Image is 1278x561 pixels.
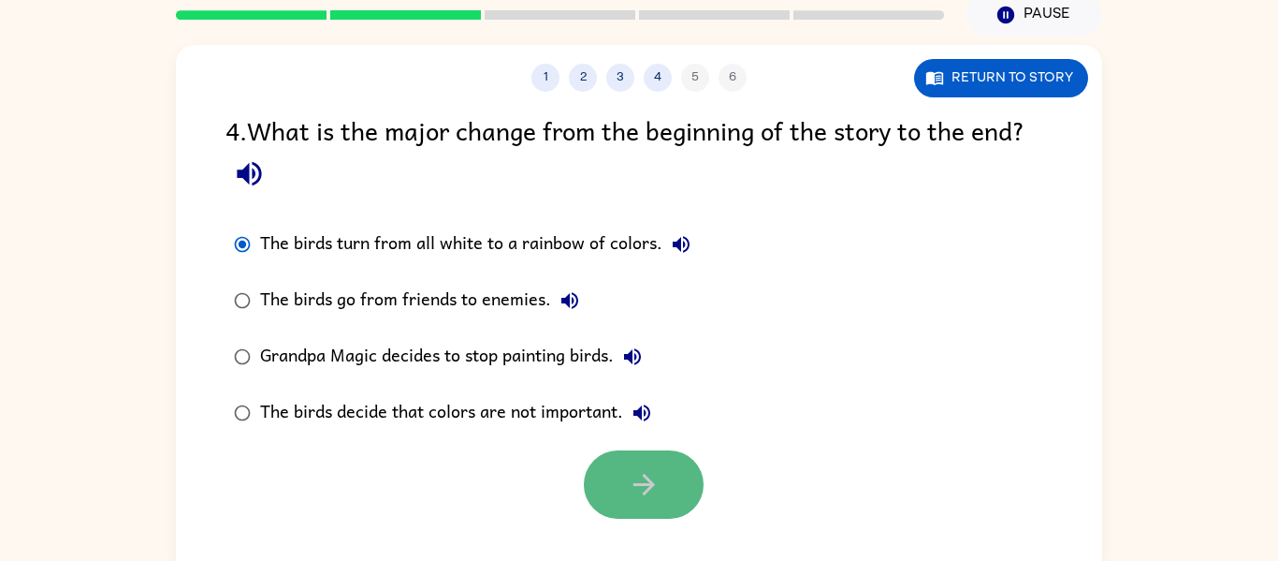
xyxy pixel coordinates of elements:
[551,282,588,319] button: The birds go from friends to enemies.
[225,111,1053,198] div: 4 . What is the major change from the beginning of the story to the end?
[531,64,559,92] button: 1
[569,64,597,92] button: 2
[260,226,700,263] div: The birds turn from all white to a rainbow of colors.
[644,64,672,92] button: 4
[260,338,651,376] div: Grandpa Magic decides to stop painting birds.
[606,64,634,92] button: 3
[614,338,651,376] button: Grandpa Magic decides to stop painting birds.
[662,226,700,263] button: The birds turn from all white to a rainbow of colors.
[260,394,661,432] div: The birds decide that colors are not important.
[260,282,588,319] div: The birds go from friends to enemies.
[623,394,661,432] button: The birds decide that colors are not important.
[914,59,1088,97] button: Return to story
